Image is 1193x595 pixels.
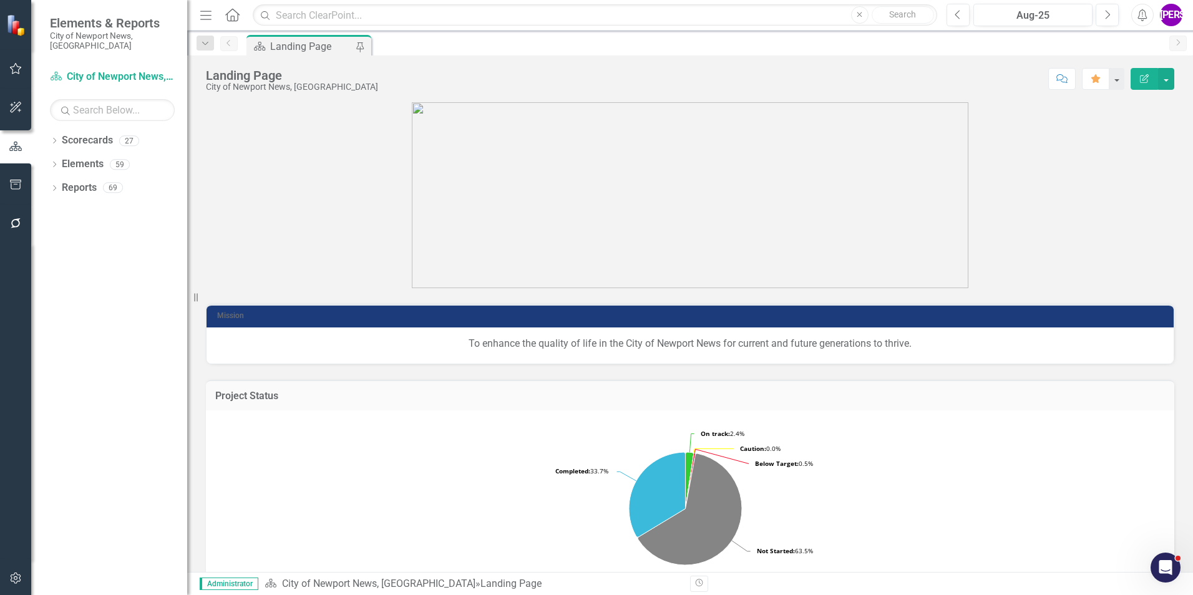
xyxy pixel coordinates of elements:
[6,14,28,36] img: ClearPoint Strategy
[740,444,781,453] text: 0.0%
[973,4,1093,26] button: Aug-25
[270,39,353,54] div: Landing Page
[757,546,795,555] tspan: Not Started:
[889,9,916,19] span: Search
[555,467,608,475] text: 33.7%
[755,459,813,468] text: 0.5%
[757,546,813,555] text: 63.5%
[480,578,542,589] div: Landing Page
[638,453,742,565] path: Not Started, 132.
[50,70,175,84] a: City of Newport News, [GEOGRAPHIC_DATA]
[50,99,175,121] input: Search Below...
[629,452,686,537] path: Completed, 70.
[1160,4,1182,26] button: [PERSON_NAME]
[219,337,1161,351] p: To enhance the quality of life in the City of Newport News for current and future generations to ...
[206,69,378,82] div: Landing Page
[872,6,934,24] button: Search
[978,8,1088,23] div: Aug-25
[1151,553,1181,583] iframe: Intercom live chat
[253,4,937,26] input: Search ClearPoint...
[265,577,681,591] div: »
[701,429,730,438] tspan: On track:
[200,578,258,590] span: Administrator
[686,453,694,508] path: Caution, 0.
[217,312,1167,320] h3: Mission
[206,82,378,92] div: City of Newport News, [GEOGRAPHIC_DATA]
[755,459,799,468] tspan: Below Target:
[50,31,175,51] small: City of Newport News, [GEOGRAPHIC_DATA]
[62,181,97,195] a: Reports
[110,159,130,170] div: 59
[740,444,766,453] tspan: Caution:
[701,429,744,438] text: 2.4%
[50,16,175,31] span: Elements & Reports
[103,183,123,193] div: 69
[62,157,104,172] a: Elements
[215,390,1165,402] h3: Project Status
[119,135,139,146] div: 27
[282,578,475,589] a: City of Newport News, [GEOGRAPHIC_DATA]
[62,133,113,148] a: Scorecards
[555,467,590,475] tspan: Completed:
